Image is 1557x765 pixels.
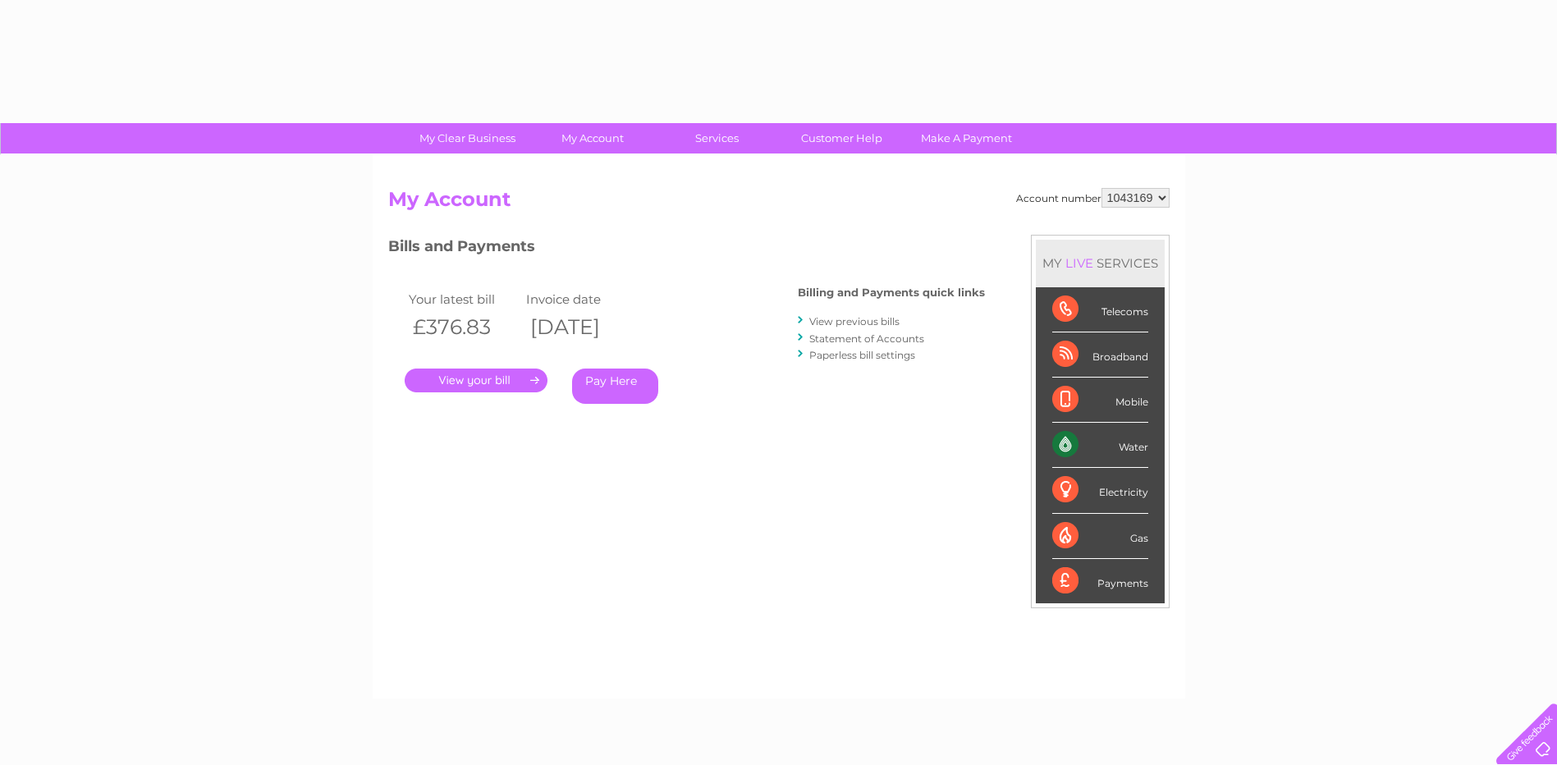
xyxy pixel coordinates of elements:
a: Statement of Accounts [809,332,924,345]
th: £376.83 [405,310,523,344]
td: Invoice date [522,288,640,310]
th: [DATE] [522,310,640,344]
div: LIVE [1062,255,1097,271]
a: Customer Help [774,123,909,153]
div: MY SERVICES [1036,240,1165,286]
td: Your latest bill [405,288,523,310]
div: Electricity [1052,468,1148,513]
div: Account number [1016,188,1170,208]
h4: Billing and Payments quick links [798,286,985,299]
div: Water [1052,423,1148,468]
a: . [405,369,547,392]
a: Make A Payment [899,123,1034,153]
div: Mobile [1052,378,1148,423]
div: Gas [1052,514,1148,559]
a: My Account [524,123,660,153]
div: Telecoms [1052,287,1148,332]
a: My Clear Business [400,123,535,153]
div: Payments [1052,559,1148,603]
div: Broadband [1052,332,1148,378]
a: Paperless bill settings [809,349,915,361]
a: Services [649,123,785,153]
a: Pay Here [572,369,658,404]
h3: Bills and Payments [388,235,985,263]
h2: My Account [388,188,1170,219]
a: View previous bills [809,315,900,328]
